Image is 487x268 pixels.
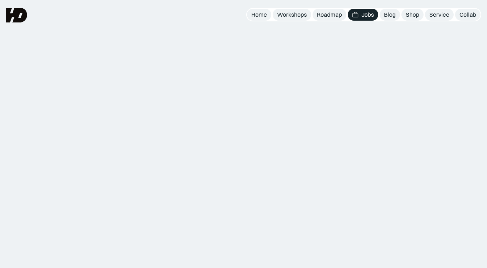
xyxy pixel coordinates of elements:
[247,9,271,21] a: Home
[401,9,424,21] a: Shop
[459,11,476,18] div: Collab
[406,11,419,18] div: Shop
[429,11,449,18] div: Service
[425,9,454,21] a: Service
[273,9,311,21] a: Workshops
[362,11,374,18] div: Jobs
[317,11,342,18] div: Roadmap
[277,11,307,18] div: Workshops
[348,9,378,21] a: Jobs
[455,9,480,21] a: Collab
[380,9,400,21] a: Blog
[251,11,267,18] div: Home
[313,9,346,21] a: Roadmap
[384,11,396,18] div: Blog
